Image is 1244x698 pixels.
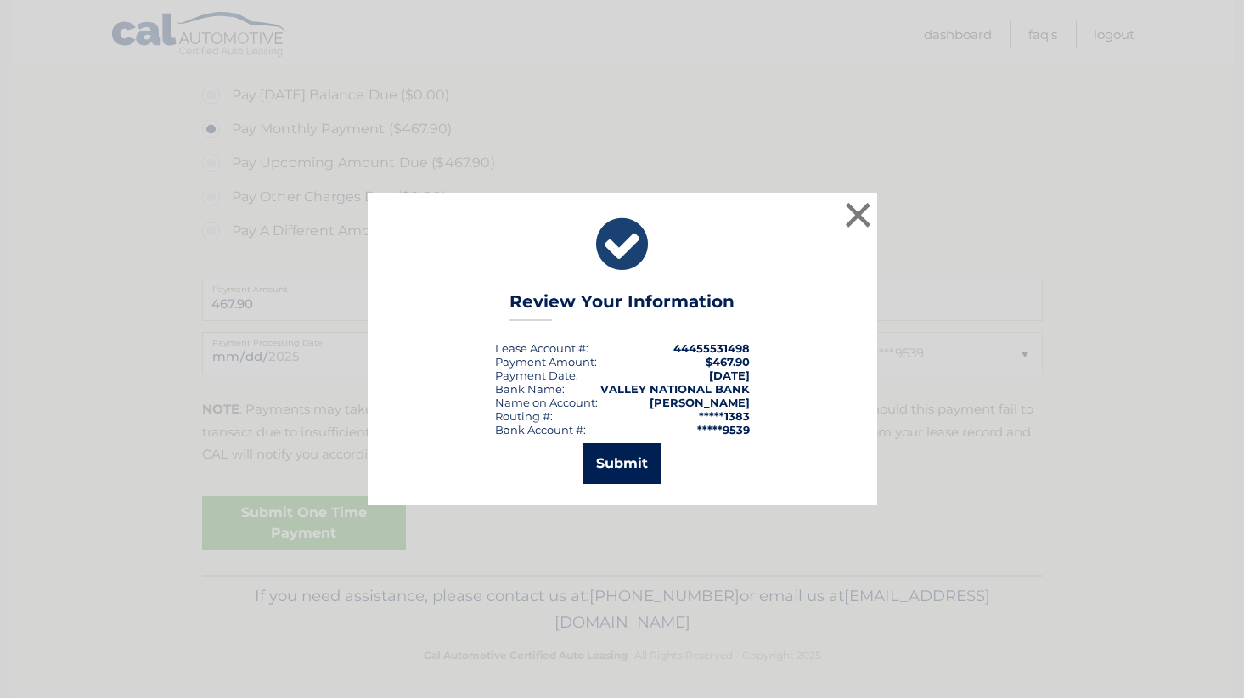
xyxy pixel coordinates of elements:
[673,341,750,355] strong: 44455531498
[495,369,576,382] span: Payment Date
[709,369,750,382] span: [DATE]
[495,341,588,355] div: Lease Account #:
[650,396,750,409] strong: [PERSON_NAME]
[509,291,735,321] h3: Review Your Information
[600,382,750,396] strong: VALLEY NATIONAL BANK
[495,369,578,382] div: :
[495,409,553,423] div: Routing #:
[495,382,565,396] div: Bank Name:
[706,355,750,369] span: $467.90
[495,423,586,436] div: Bank Account #:
[495,396,598,409] div: Name on Account:
[495,355,597,369] div: Payment Amount:
[583,443,661,484] button: Submit
[842,198,875,232] button: ×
